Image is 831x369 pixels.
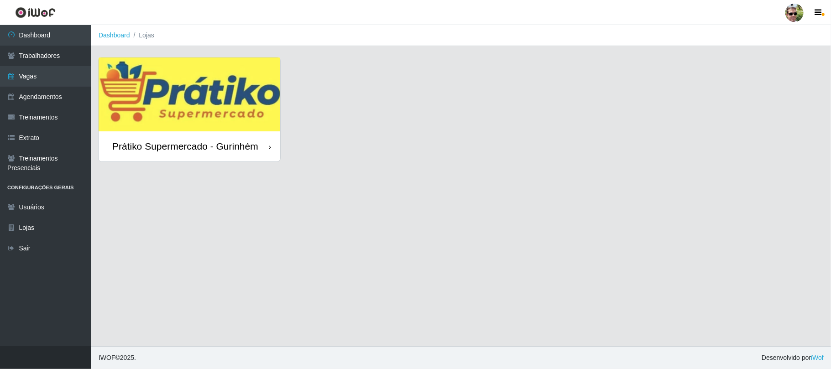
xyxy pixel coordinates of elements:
[99,57,280,131] img: cardImg
[99,354,115,361] span: IWOF
[99,57,280,161] a: Prátiko Supermercado - Gurinhém
[762,353,824,363] span: Desenvolvido por
[91,25,831,46] nav: breadcrumb
[15,7,56,18] img: CoreUI Logo
[130,31,154,40] li: Lojas
[112,140,258,152] div: Prátiko Supermercado - Gurinhém
[811,354,824,361] a: iWof
[99,31,130,39] a: Dashboard
[99,353,136,363] span: © 2025 .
